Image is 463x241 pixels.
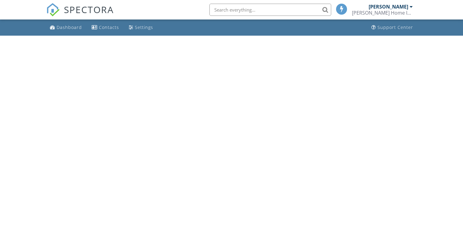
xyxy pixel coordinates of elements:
[57,24,82,30] div: Dashboard
[64,3,114,16] span: SPECTORA
[126,22,156,33] a: Settings
[47,22,84,33] a: Dashboard
[209,4,331,16] input: Search everything...
[99,24,119,30] div: Contacts
[46,8,114,21] a: SPECTORA
[377,24,413,30] div: Support Center
[352,10,413,16] div: Gerard Home Inspection
[135,24,153,30] div: Settings
[89,22,121,33] a: Contacts
[369,22,416,33] a: Support Center
[46,3,60,16] img: The Best Home Inspection Software - Spectora
[369,4,408,10] div: [PERSON_NAME]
